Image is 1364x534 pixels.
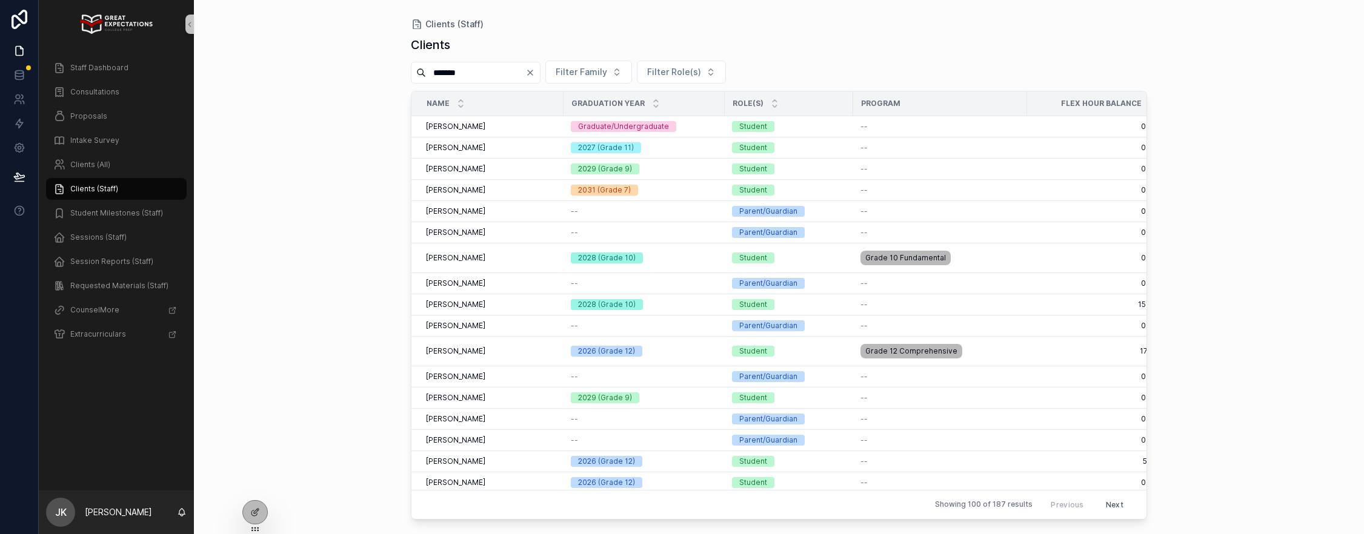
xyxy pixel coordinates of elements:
[55,505,67,519] span: JK
[732,435,846,446] a: Parent/Guardian
[571,346,717,357] a: 2026 (Grade 12)
[70,329,126,339] span: Extracurriculars
[426,435,556,445] a: [PERSON_NAME]
[426,122,485,131] span: [PERSON_NAME]
[1034,164,1157,174] a: 0.00
[70,111,107,121] span: Proposals
[1034,206,1157,216] a: 0.00
[426,478,556,487] a: [PERSON_NAME]
[865,253,946,263] span: Grade 10 Fundamental
[860,206,868,216] span: --
[578,392,632,403] div: 2029 (Grade 9)
[739,185,767,196] div: Student
[46,81,187,103] a: Consultations
[70,232,127,242] span: Sessions (Staff)
[571,121,717,132] a: Graduate/Undergraduate
[860,372,868,381] span: --
[571,414,578,424] span: --
[578,121,669,132] div: Graduate/Undergraduate
[1034,321,1157,331] a: 0.00
[571,372,578,381] span: --
[571,279,717,288] a: --
[426,346,485,356] span: [PERSON_NAME]
[426,478,485,487] span: [PERSON_NAME]
[556,66,607,78] span: Filter Family
[571,206,717,216] a: --
[578,163,632,174] div: 2029 (Grade 9)
[70,281,168,291] span: Requested Materials (Staff)
[860,122,868,131] span: --
[860,164,1020,174] a: --
[426,457,556,466] a: [PERSON_NAME]
[70,305,119,315] span: CounselMore
[739,227,797,238] div: Parent/Guardian
[1034,457,1157,466] a: 5.01
[739,206,797,217] div: Parent/Guardian
[571,228,717,237] a: --
[732,456,846,467] a: Student
[571,252,717,263] a: 2028 (Grade 10)
[411,18,484,30] a: Clients (Staff)
[637,61,726,84] button: Select Button
[739,299,767,310] div: Student
[571,279,578,288] span: --
[1034,346,1157,356] span: 17.75
[1034,300,1157,309] a: 15.09
[426,279,556,288] a: [PERSON_NAME]
[1097,495,1132,514] button: Next
[860,414,868,424] span: --
[647,66,701,78] span: Filter Role(s)
[1034,143,1157,153] a: 0.00
[860,164,868,174] span: --
[739,346,767,357] div: Student
[70,160,110,170] span: Clients (All)
[427,99,450,108] span: Name
[571,185,717,196] a: 2031 (Grade 7)
[426,414,485,424] span: [PERSON_NAME]
[1034,122,1157,131] a: 0.00
[426,253,556,263] a: [PERSON_NAME]
[732,320,846,331] a: Parent/Guardian
[571,163,717,174] a: 2029 (Grade 9)
[426,346,556,356] a: [PERSON_NAME]
[578,142,634,153] div: 2027 (Grade 11)
[545,61,632,84] button: Select Button
[426,164,485,174] span: [PERSON_NAME]
[426,372,485,381] span: [PERSON_NAME]
[571,142,717,153] a: 2027 (Grade 11)
[732,121,846,132] a: Student
[46,202,187,224] a: Student Milestones (Staff)
[1034,435,1157,445] span: 0.00
[411,36,450,53] h1: Clients
[46,154,187,176] a: Clients (All)
[426,253,485,263] span: [PERSON_NAME]
[860,185,868,195] span: --
[860,435,868,445] span: --
[46,226,187,248] a: Sessions (Staff)
[1034,253,1157,263] a: 0.00
[860,457,1020,466] a: --
[426,122,556,131] a: [PERSON_NAME]
[426,435,485,445] span: [PERSON_NAME]
[1034,185,1157,195] a: 0.00
[46,130,187,151] a: Intake Survey
[426,321,556,331] a: [PERSON_NAME]
[1034,478,1157,487] span: 0.00
[739,435,797,446] div: Parent/Guardian
[860,414,1020,424] a: --
[732,299,846,310] a: Student
[860,321,868,331] span: --
[1034,414,1157,424] a: 0.00
[578,299,636,310] div: 2028 (Grade 10)
[70,87,119,97] span: Consultations
[70,184,118,194] span: Clients (Staff)
[571,477,717,488] a: 2026 (Grade 12)
[860,206,1020,216] a: --
[525,68,540,77] button: Clear
[732,206,846,217] a: Parent/Guardian
[70,136,119,145] span: Intake Survey
[426,185,556,195] a: [PERSON_NAME]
